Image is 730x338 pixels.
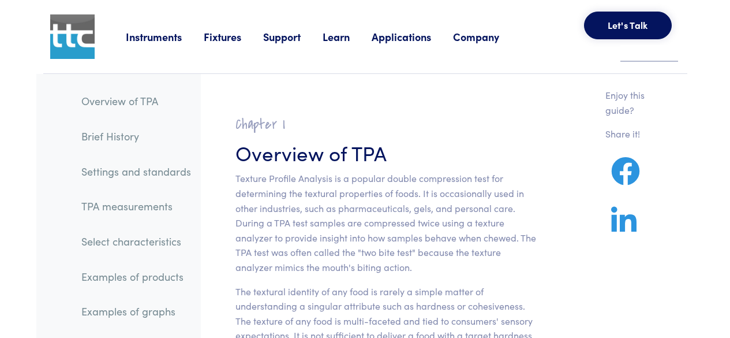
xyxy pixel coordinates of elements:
a: Select characteristics [72,228,200,255]
a: Examples of graphs [72,298,200,325]
button: Let's Talk [584,12,672,39]
p: Enjoy this guide? [605,88,660,117]
a: Share on LinkedIn [605,220,642,235]
h2: Chapter I [235,116,536,133]
a: Brief History [72,123,200,150]
a: Overview of TPA [72,88,200,114]
a: Applications [372,29,453,44]
a: Learn [323,29,372,44]
p: Texture Profile Analysis is a popular double compression test for determining the textural proper... [235,171,536,274]
a: Settings and standards [72,158,200,185]
a: Fixtures [204,29,263,44]
a: Support [263,29,323,44]
a: Company [453,29,521,44]
a: Examples of products [72,263,200,290]
p: Share it! [605,127,660,142]
a: TPA measurements [72,193,200,220]
a: Instruments [126,29,204,44]
h3: Overview of TPA [235,138,536,166]
img: ttc_logo_1x1_v1.0.png [50,14,95,59]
